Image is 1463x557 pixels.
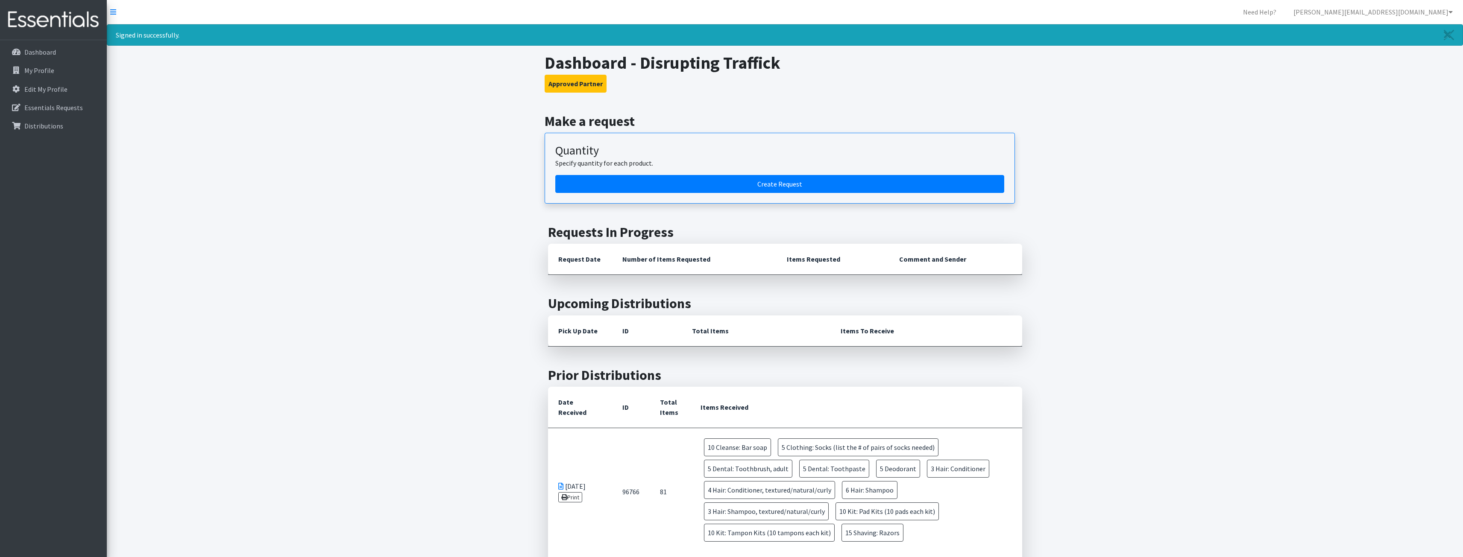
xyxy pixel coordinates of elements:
th: Items To Receive [830,315,1022,347]
th: Pick Up Date [548,315,612,347]
th: Items Received [690,387,1022,428]
span: 5 Dental: Toothpaste [799,460,869,478]
p: Specify quantity for each product. [555,158,1004,168]
a: Edit My Profile [3,81,103,98]
button: Approved Partner [545,75,607,93]
span: 6 Hair: Shampoo [842,481,897,499]
span: 4 Hair: Conditioner, textured/natural/curly [704,481,835,499]
p: Distributions [24,122,63,130]
td: 96766 [612,428,650,556]
th: Comment and Sender [889,244,1022,275]
th: Date Received [548,387,612,428]
a: [PERSON_NAME][EMAIL_ADDRESS][DOMAIN_NAME] [1287,3,1460,20]
td: 81 [650,428,690,556]
th: Items Requested [777,244,889,275]
a: Dashboard [3,44,103,61]
th: Total Items [650,387,690,428]
a: Essentials Requests [3,99,103,116]
span: 15 Shaving: Razors [841,524,903,542]
th: Request Date [548,244,612,275]
div: Signed in successfully. [107,24,1463,46]
h2: Requests In Progress [548,224,1022,240]
a: My Profile [3,62,103,79]
td: [DATE] [548,428,612,556]
span: 3 Hair: Conditioner [927,460,989,478]
a: Print [558,492,583,502]
a: Distributions [3,117,103,134]
span: 5 Clothing: Socks (list the # of pairs of socks needed) [778,438,938,456]
a: Close [1435,25,1463,45]
h2: Make a request [545,113,1025,129]
p: Edit My Profile [24,85,67,93]
p: Dashboard [24,48,56,56]
h2: Prior Distributions [548,367,1022,383]
a: Create a request by quantity [555,175,1004,193]
h2: Upcoming Distributions [548,295,1022,312]
span: 5 Deodorant [876,460,920,478]
span: 10 Cleanse: Bar soap [704,438,771,456]
p: Essentials Requests [24,103,83,112]
p: My Profile [24,66,54,75]
span: 10 Kit: Pad Kits (10 pads each kit) [836,502,939,520]
img: HumanEssentials [3,6,103,34]
th: ID [612,387,650,428]
h3: Quantity [555,143,1004,158]
th: Number of Items Requested [612,244,777,275]
span: 10 Kit: Tampon Kits (10 tampons each kit) [704,524,835,542]
a: Need Help? [1236,3,1283,20]
span: 3 Hair: Shampoo, textured/natural/curly [704,502,829,520]
th: Total Items [682,315,830,347]
h1: Dashboard - Disrupting Traffick [545,52,1025,73]
th: ID [612,315,682,347]
span: 5 Dental: Toothbrush, adult [704,460,792,478]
